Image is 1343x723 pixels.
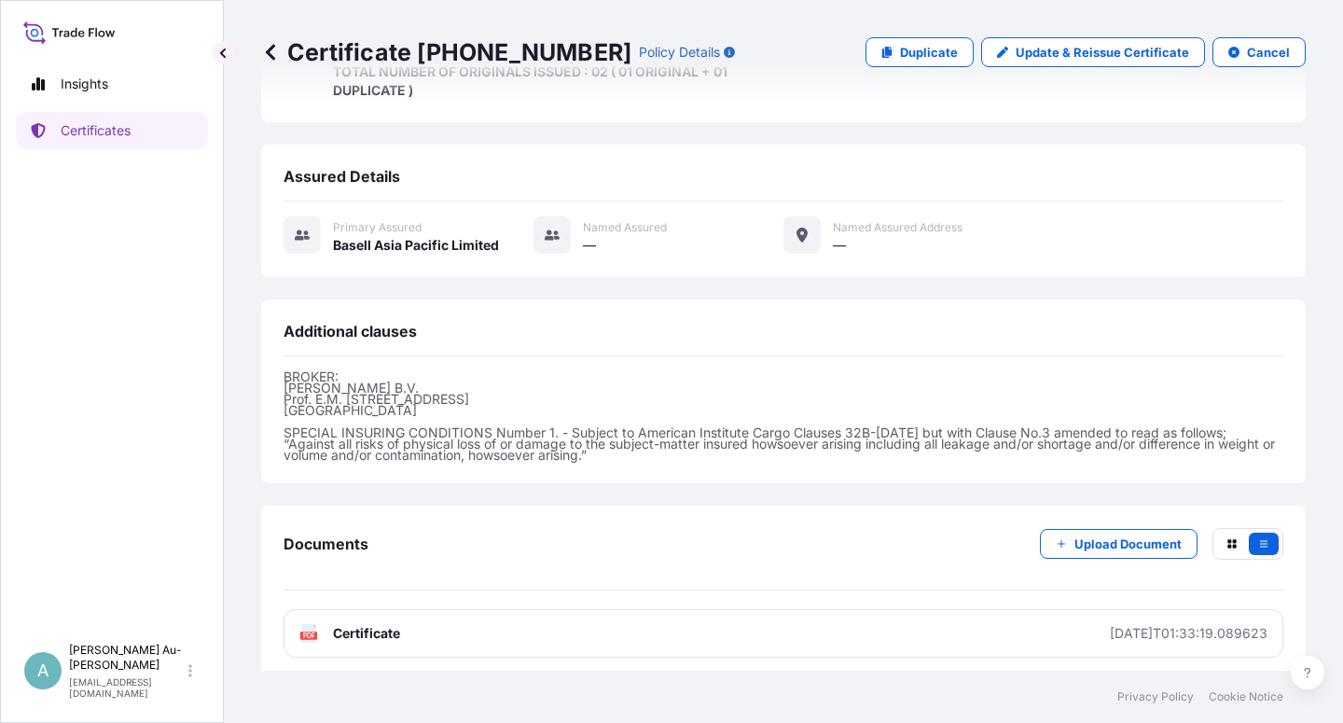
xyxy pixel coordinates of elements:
p: [EMAIL_ADDRESS][DOMAIN_NAME] [69,676,185,699]
div: [DATE]T01:33:19.089623 [1110,624,1267,643]
p: Upload Document [1074,535,1182,553]
button: Cancel [1212,37,1306,67]
span: Additional clauses [284,322,417,341]
p: [PERSON_NAME] Au-[PERSON_NAME] [69,643,185,673]
p: Certificate [PHONE_NUMBER] [261,37,631,67]
span: Assured Details [284,167,400,186]
text: PDF [303,633,315,639]
span: A [37,661,48,680]
a: Update & Reissue Certificate [981,37,1205,67]
span: Named Assured Address [833,220,962,235]
span: Basell Asia Pacific Limited [333,236,499,255]
a: Duplicate [865,37,974,67]
span: Certificate [333,624,400,643]
p: Update & Reissue Certificate [1016,43,1189,62]
span: Documents [284,535,368,553]
a: Certificates [16,112,208,149]
p: BROKER: [PERSON_NAME] B.V. Prof. E.M. [STREET_ADDRESS] [GEOGRAPHIC_DATA] SPECIAL INSURING CONDITI... [284,371,1283,461]
a: Privacy Policy [1117,689,1194,704]
button: Upload Document [1040,529,1198,559]
p: Certificates [61,121,131,140]
span: Primary assured [333,220,422,235]
a: Cookie Notice [1209,689,1283,704]
a: PDFCertificate[DATE]T01:33:19.089623 [284,609,1283,658]
p: Policy Details [639,43,720,62]
p: Duplicate [900,43,958,62]
span: — [833,236,846,255]
a: Insights [16,65,208,103]
span: Named Assured [583,220,667,235]
p: Insights [61,75,108,93]
span: — [583,236,596,255]
p: Cancel [1247,43,1290,62]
